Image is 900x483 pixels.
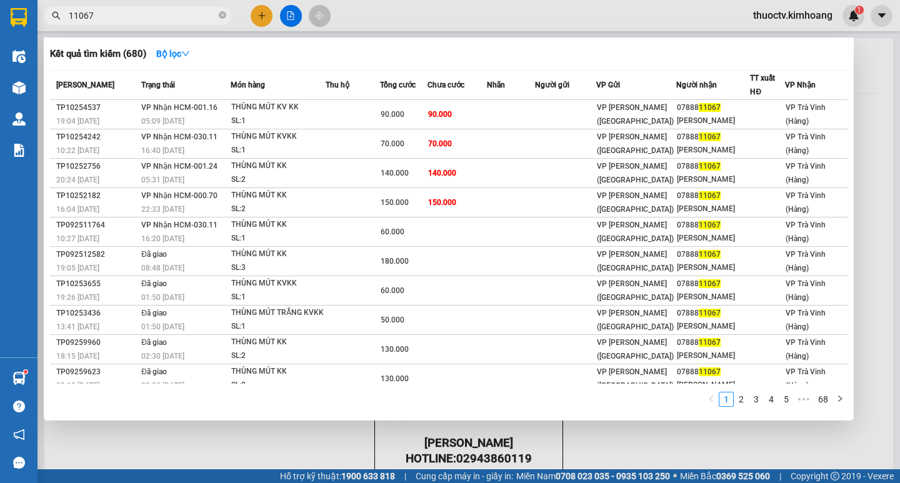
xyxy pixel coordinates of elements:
[749,392,764,407] li: 3
[677,320,749,333] div: [PERSON_NAME]
[219,11,226,19] span: close-circle
[677,189,749,202] div: 07888
[704,392,719,407] button: left
[380,81,416,89] span: Tổng cước
[381,139,404,148] span: 70.000
[677,101,749,114] div: 07888
[750,74,775,96] span: TT xuất HĐ
[231,320,325,334] div: SL: 1
[535,81,569,89] span: Người gửi
[597,338,674,361] span: VP [PERSON_NAME] ([GEOGRAPHIC_DATA])
[13,429,25,441] span: notification
[12,112,26,126] img: warehouse-icon
[381,257,409,266] span: 180.000
[141,103,217,112] span: VP Nhận HCM-001.16
[677,114,749,127] div: [PERSON_NAME]
[597,250,674,272] span: VP [PERSON_NAME] ([GEOGRAPHIC_DATA])
[141,338,167,347] span: Đã giao
[786,132,826,155] span: VP Trà Vinh (Hàng)
[231,306,325,320] div: THÙNG MÚT TRẮNG KVKK
[786,367,826,390] span: VP Trà Vinh (Hàng)
[231,349,325,363] div: SL: 2
[56,101,137,114] div: TP10254537
[141,205,184,214] span: 22:33 [DATE]
[677,349,749,362] div: [PERSON_NAME]
[141,367,167,376] span: Đã giao
[487,81,505,89] span: Nhãn
[141,279,167,288] span: Đã giao
[381,316,404,324] span: 50.000
[381,345,409,354] span: 130.000
[56,352,99,361] span: 18:15 [DATE]
[786,162,826,184] span: VP Trà Vinh (Hàng)
[677,291,749,304] div: [PERSON_NAME]
[381,227,404,236] span: 60.000
[699,367,721,376] span: 11067
[231,202,325,216] div: SL: 2
[231,232,325,246] div: SL: 1
[231,336,325,349] div: THÙNG MÚT KK
[12,144,26,157] img: solution-icon
[597,309,674,331] span: VP [PERSON_NAME] ([GEOGRAPHIC_DATA])
[786,191,826,214] span: VP Trà Vinh (Hàng)
[56,381,99,390] span: 09:12 [DATE]
[428,139,452,148] span: 70.000
[56,293,99,302] span: 19:26 [DATE]
[24,370,27,374] sup: 1
[794,392,814,407] li: Next 5 Pages
[677,307,749,320] div: 07888
[704,392,719,407] li: Previous Page
[597,103,674,126] span: VP [PERSON_NAME] ([GEOGRAPHIC_DATA])
[719,392,734,407] li: 1
[141,221,217,229] span: VP Nhận HCM-030.11
[231,261,325,275] div: SL: 3
[832,392,847,407] li: Next Page
[141,132,217,141] span: VP Nhận HCM-030.11
[56,277,137,291] div: TP10253655
[141,117,184,126] span: 05:09 [DATE]
[676,81,717,89] span: Người nhận
[734,392,748,406] a: 2
[699,132,721,141] span: 11067
[699,338,721,347] span: 11067
[231,379,325,392] div: SL: 2
[381,198,409,207] span: 150.000
[597,221,674,243] span: VP [PERSON_NAME] ([GEOGRAPHIC_DATA])
[677,277,749,291] div: 07888
[11,8,27,27] img: logo-vxr
[156,49,190,59] strong: Bộ lọc
[12,50,26,63] img: warehouse-icon
[786,221,826,243] span: VP Trà Vinh (Hàng)
[677,379,749,392] div: [PERSON_NAME]
[677,202,749,216] div: [PERSON_NAME]
[786,250,826,272] span: VP Trà Vinh (Hàng)
[12,372,26,385] img: warehouse-icon
[428,169,456,177] span: 140.000
[141,322,184,331] span: 01:50 [DATE]
[764,392,779,407] li: 4
[786,279,826,302] span: VP Trà Vinh (Hàng)
[719,392,733,406] a: 1
[231,114,325,128] div: SL: 1
[428,198,456,207] span: 150.000
[231,159,325,173] div: THÙNG MÚT KK
[231,130,325,144] div: THÙNG MÚT KVKK
[677,131,749,144] div: 07888
[699,279,721,288] span: 11067
[56,366,137,379] div: TP09259623
[56,264,99,272] span: 19:05 [DATE]
[734,392,749,407] li: 2
[231,277,325,291] div: THÙNG MÚT KVKK
[699,221,721,229] span: 11067
[141,352,184,361] span: 02:30 [DATE]
[231,247,325,261] div: THÙNG MÚT KK
[231,365,325,379] div: THÙNG MÚT KK
[181,49,190,58] span: down
[56,131,137,144] div: TP10254242
[707,395,715,402] span: left
[52,11,61,20] span: search
[381,374,409,383] span: 130.000
[381,169,409,177] span: 140.000
[677,248,749,261] div: 07888
[779,392,794,407] li: 5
